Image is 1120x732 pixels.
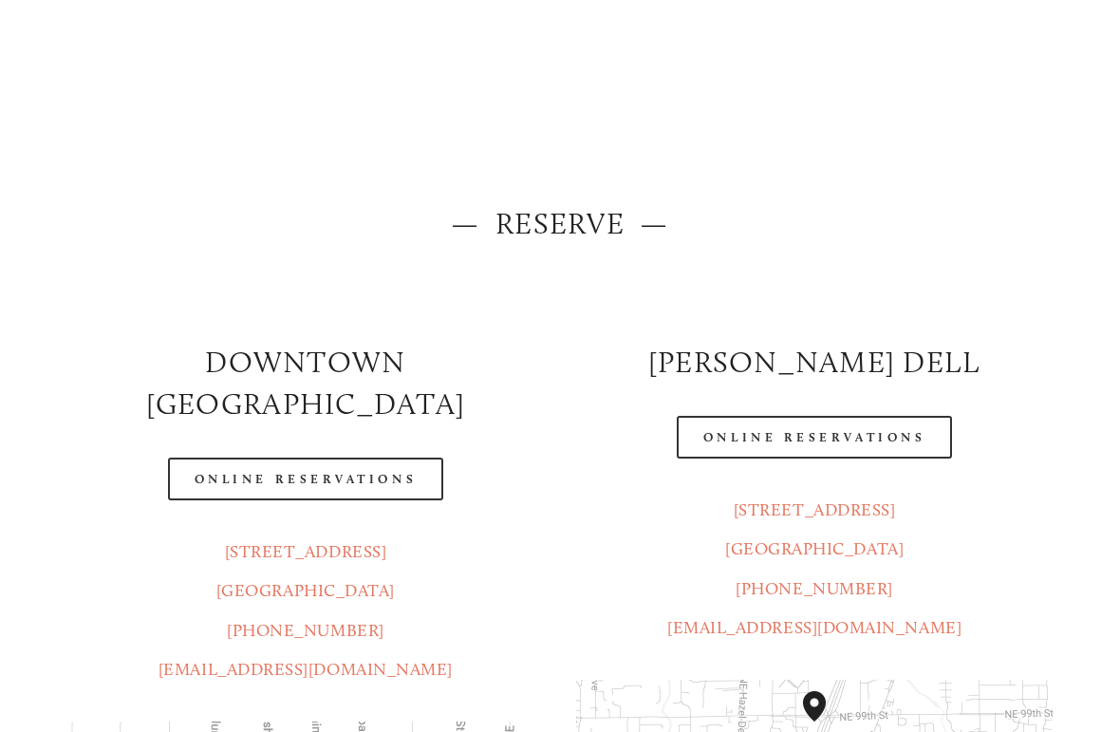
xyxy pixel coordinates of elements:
h2: Downtown [GEOGRAPHIC_DATA] [67,342,544,425]
h2: [PERSON_NAME] DELL [576,342,1053,384]
a: [STREET_ADDRESS] [734,499,896,520]
a: Online Reservations [168,458,443,500]
a: [GEOGRAPHIC_DATA] [725,538,904,559]
a: [EMAIL_ADDRESS][DOMAIN_NAME] [667,617,961,638]
a: [EMAIL_ADDRESS][DOMAIN_NAME] [159,659,453,680]
a: [PHONE_NUMBER] [736,578,893,599]
a: [STREET_ADDRESS] [225,541,387,562]
h2: — Reserve — [67,203,1053,245]
a: Online Reservations [677,416,952,459]
a: [PHONE_NUMBER] [227,620,384,641]
a: [GEOGRAPHIC_DATA] [216,580,395,601]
